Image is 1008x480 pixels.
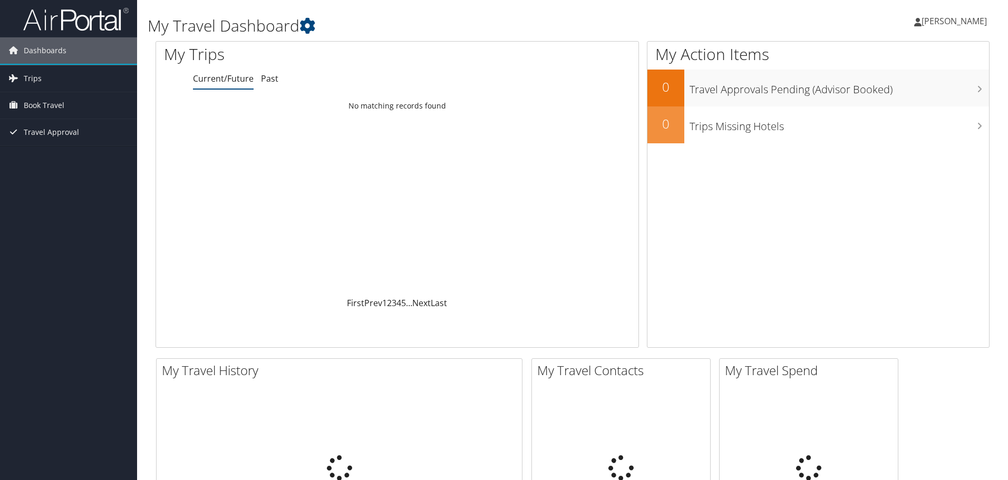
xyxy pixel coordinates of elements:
span: Travel Approval [24,119,79,145]
h2: 0 [647,115,684,133]
h2: 0 [647,78,684,96]
a: Prev [364,297,382,309]
img: airportal-logo.png [23,7,129,32]
a: Next [412,297,431,309]
td: No matching records found [156,96,638,115]
a: 5 [401,297,406,309]
a: 2 [387,297,392,309]
h1: My Travel Dashboard [148,15,714,37]
a: 4 [396,297,401,309]
a: First [347,297,364,309]
a: Last [431,297,447,309]
h2: My Travel History [162,361,522,379]
span: Book Travel [24,92,64,119]
a: Past [261,73,278,84]
a: Current/Future [193,73,254,84]
a: 0Travel Approvals Pending (Advisor Booked) [647,70,989,106]
span: Dashboards [24,37,66,64]
h1: My Trips [164,43,430,65]
h3: Travel Approvals Pending (Advisor Booked) [690,77,989,97]
h2: My Travel Spend [725,361,898,379]
span: … [406,297,412,309]
a: [PERSON_NAME] [914,5,997,37]
h3: Trips Missing Hotels [690,114,989,134]
h2: My Travel Contacts [537,361,710,379]
span: Trips [24,65,42,92]
h1: My Action Items [647,43,989,65]
a: 0Trips Missing Hotels [647,106,989,143]
a: 3 [392,297,396,309]
span: [PERSON_NAME] [922,15,987,27]
a: 1 [382,297,387,309]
